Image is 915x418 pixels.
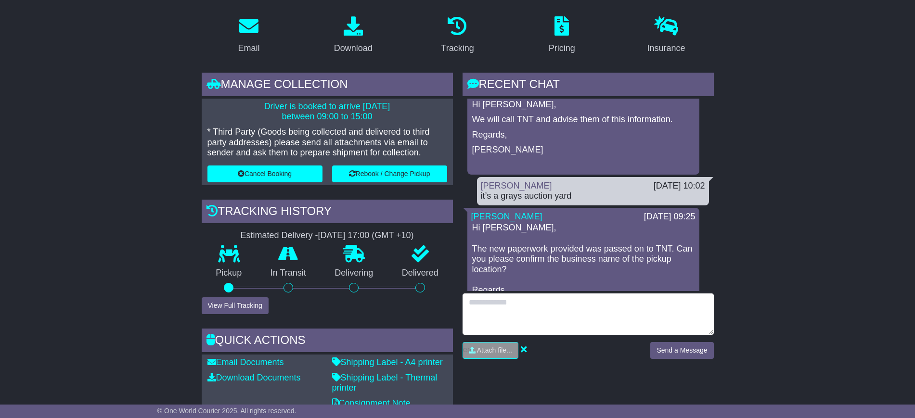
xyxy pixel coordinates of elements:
[641,13,692,58] a: Insurance
[202,73,453,99] div: Manage collection
[471,212,542,221] a: [PERSON_NAME]
[549,42,575,55] div: Pricing
[441,42,474,55] div: Tracking
[435,13,480,58] a: Tracking
[542,13,581,58] a: Pricing
[481,191,705,202] div: it’s a grays auction yard
[321,268,388,279] p: Delivering
[202,297,269,314] button: View Full Tracking
[472,114,695,125] p: We will call TNT and advise them of this information.
[332,357,443,367] a: Shipping Label - A4 printer
[472,130,695,140] p: Regards,
[481,181,552,190] a: [PERSON_NAME]
[332,165,447,182] button: Rebook / Change Pickup
[232,13,266,58] a: Email
[387,268,453,279] p: Delivered
[318,230,414,241] div: [DATE] 17:00 (GMT +10)
[472,145,695,155] p: [PERSON_NAME]
[207,357,284,367] a: Email Documents
[202,200,453,226] div: Tracking history
[256,268,321,279] p: In Transit
[207,127,447,158] p: * Third Party (Goods being collected and delivered to third party addresses) please send all atta...
[202,329,453,355] div: Quick Actions
[647,42,685,55] div: Insurance
[472,223,695,306] p: Hi [PERSON_NAME], The new paperwork provided was passed on to TNT. Can you please confirm the bus...
[328,13,379,58] a: Download
[644,212,696,222] div: [DATE] 09:25
[157,407,296,415] span: © One World Courier 2025. All rights reserved.
[463,73,714,99] div: RECENT CHAT
[472,100,695,110] p: Hi [PERSON_NAME],
[332,373,438,393] a: Shipping Label - Thermal printer
[207,165,322,182] button: Cancel Booking
[332,398,411,408] a: Consignment Note
[202,268,257,279] p: Pickup
[207,373,301,382] a: Download Documents
[334,42,373,55] div: Download
[650,342,713,359] button: Send a Message
[238,42,259,55] div: Email
[202,230,453,241] div: Estimated Delivery -
[654,181,705,191] div: [DATE] 10:02
[207,101,447,122] p: Driver is booked to arrive [DATE] between 09:00 to 15:00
